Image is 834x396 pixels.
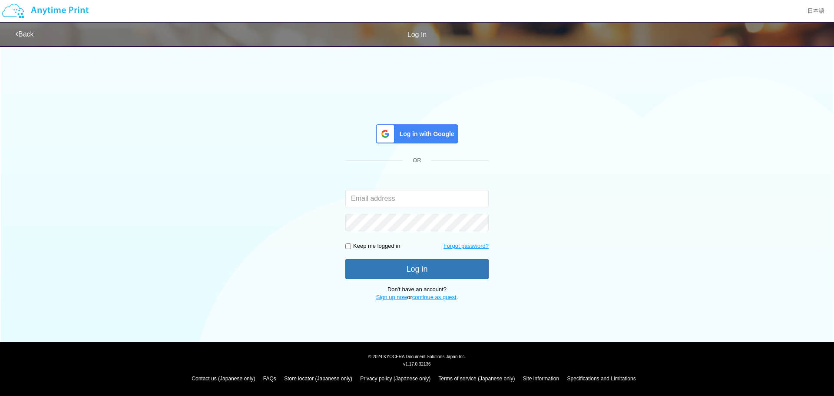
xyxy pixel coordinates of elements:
a: Specifications and Limitations [567,376,636,382]
span: v1.17.0.32136 [403,361,430,366]
a: Contact us (Japanese only) [192,376,255,382]
a: Forgot password? [443,242,489,250]
a: FAQs [263,376,276,382]
a: Site information [523,376,559,382]
p: Don't have an account? [345,286,489,302]
span: or . [376,294,458,300]
p: Keep me logged in [353,242,400,250]
button: Log in [345,259,489,279]
a: Sign up now [376,294,407,300]
input: Email address [345,190,489,207]
span: Log In [407,31,427,38]
div: OR [345,156,489,165]
a: Store locator (Japanese only) [284,376,352,382]
span: © 2024 KYOCERA Document Solutions Japan Inc. [368,353,466,359]
span: Log in with Google [396,130,454,138]
a: Back [16,30,34,38]
a: Terms of service (Japanese only) [438,376,515,382]
a: Privacy policy (Japanese only) [360,376,430,382]
a: continue as guest [412,294,457,300]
